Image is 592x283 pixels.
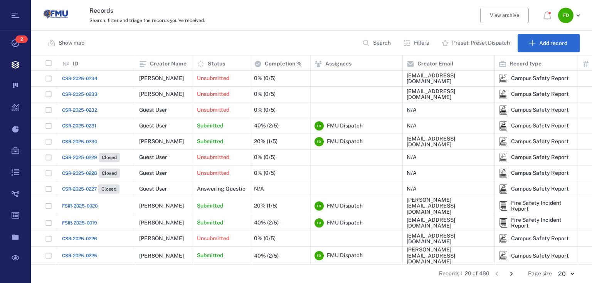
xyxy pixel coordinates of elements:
[511,75,569,81] div: Campus Safety Report
[139,170,167,176] div: Guest User
[499,201,508,211] div: Fire Safety Incident Report
[254,236,276,241] div: 0% (0/5)
[139,203,184,209] div: [PERSON_NAME]
[62,138,97,145] a: CSR-2025-0230
[139,139,184,144] div: [PERSON_NAME]
[43,2,68,29] a: Go home
[314,218,324,228] div: F D
[358,34,397,52] button: Search
[62,154,97,161] span: CSR-2025-0229
[62,91,98,98] a: CSR-2025-0233
[518,34,580,52] button: Add record
[499,218,508,228] img: icon Fire Safety Incident Report
[100,170,118,177] span: Closed
[62,75,98,82] a: CSR-2025-0234
[511,186,569,192] div: Campus Safety Report
[511,91,569,97] div: Campus Safety Report
[558,8,583,23] button: FD
[407,197,491,215] div: [PERSON_NAME][EMAIL_ADDRESS][DOMAIN_NAME]
[499,251,508,260] img: icon Campus Safety Report
[499,90,508,99] img: icon Campus Safety Report
[325,60,351,68] p: Assignees
[499,153,508,162] div: Campus Safety Report
[407,170,417,176] div: N/A
[499,121,508,131] div: Campus Safety Report
[254,123,279,129] div: 40% (2/5)
[499,169,508,178] div: Campus Safety Report
[139,236,184,241] div: [PERSON_NAME]
[139,154,167,160] div: Guest User
[552,270,580,278] div: 20
[197,122,223,130] p: Submitted
[511,236,569,241] div: Campus Safety Report
[100,154,118,161] span: Closed
[499,184,508,194] div: Campus Safety Report
[62,107,97,114] a: CSR-2025-0232
[499,74,508,83] img: icon Campus Safety Report
[197,90,229,98] p: Unsubmitted
[511,139,569,144] div: Campus Safety Report
[139,75,184,81] div: [PERSON_NAME]
[62,186,97,193] span: CSR-2025-0227
[254,75,276,81] div: 0% (0/5)
[254,186,264,192] div: N/A
[62,122,96,129] a: CSR-2025-0231
[43,2,68,27] img: Florida Memorial University logo
[407,217,491,229] div: [EMAIL_ADDRESS][DOMAIN_NAME]
[327,138,363,146] span: FMU Dispatch
[499,74,508,83] div: Campus Safety Report
[150,60,187,68] p: Creator Name
[254,253,279,259] div: 40% (2/5)
[499,234,508,243] div: Campus Safety Report
[139,186,167,192] div: Guest User
[407,123,417,129] div: N/A
[407,186,417,192] div: N/A
[254,154,276,160] div: 0% (0/5)
[510,60,542,68] p: Record type
[62,219,97,226] a: FSIR-2025-0019
[499,201,508,211] img: icon Fire Safety Incident Report
[254,170,276,176] div: 0% (0/5)
[480,8,529,23] button: View archive
[62,252,97,259] a: CSR-2025-0225
[499,137,508,146] div: Campus Safety Report
[197,154,229,161] p: Unsubmitted
[208,60,225,68] p: Status
[437,34,516,52] button: Preset: Preset Dispatch
[407,233,491,245] div: [EMAIL_ADDRESS][DOMAIN_NAME]
[399,34,435,52] button: Filters
[254,220,279,226] div: 40% (2/5)
[139,123,167,129] div: Guest User
[499,105,508,115] img: icon Campus Safety Report
[62,235,97,242] a: CSR-2025-0226
[59,39,84,47] p: Show map
[254,107,276,113] div: 0% (0/5)
[499,153,508,162] img: icon Campus Safety Report
[489,268,519,280] nav: pagination navigation
[139,91,184,97] div: [PERSON_NAME]
[499,137,508,146] img: icon Campus Safety Report
[407,107,417,113] div: N/A
[452,39,510,47] p: Preset: Preset Dispatch
[511,123,569,129] div: Campus Safety Report
[407,154,417,160] div: N/A
[327,252,363,260] span: FMU Dispatch
[89,18,205,23] span: Search, filter and triage the records you've received.
[407,73,491,85] div: [EMAIL_ADDRESS][DOMAIN_NAME]
[62,184,119,194] a: CSR-2025-0227Closed
[327,202,363,210] span: FMU Dispatch
[62,153,120,162] a: CSR-2025-0229Closed
[254,139,277,144] div: 20% (1/5)
[417,60,454,68] p: Creator Email
[62,203,98,209] span: FSIR-2025-0020
[197,106,229,114] p: Unsubmitted
[511,154,569,160] div: Campus Safety Report
[314,201,324,211] div: F D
